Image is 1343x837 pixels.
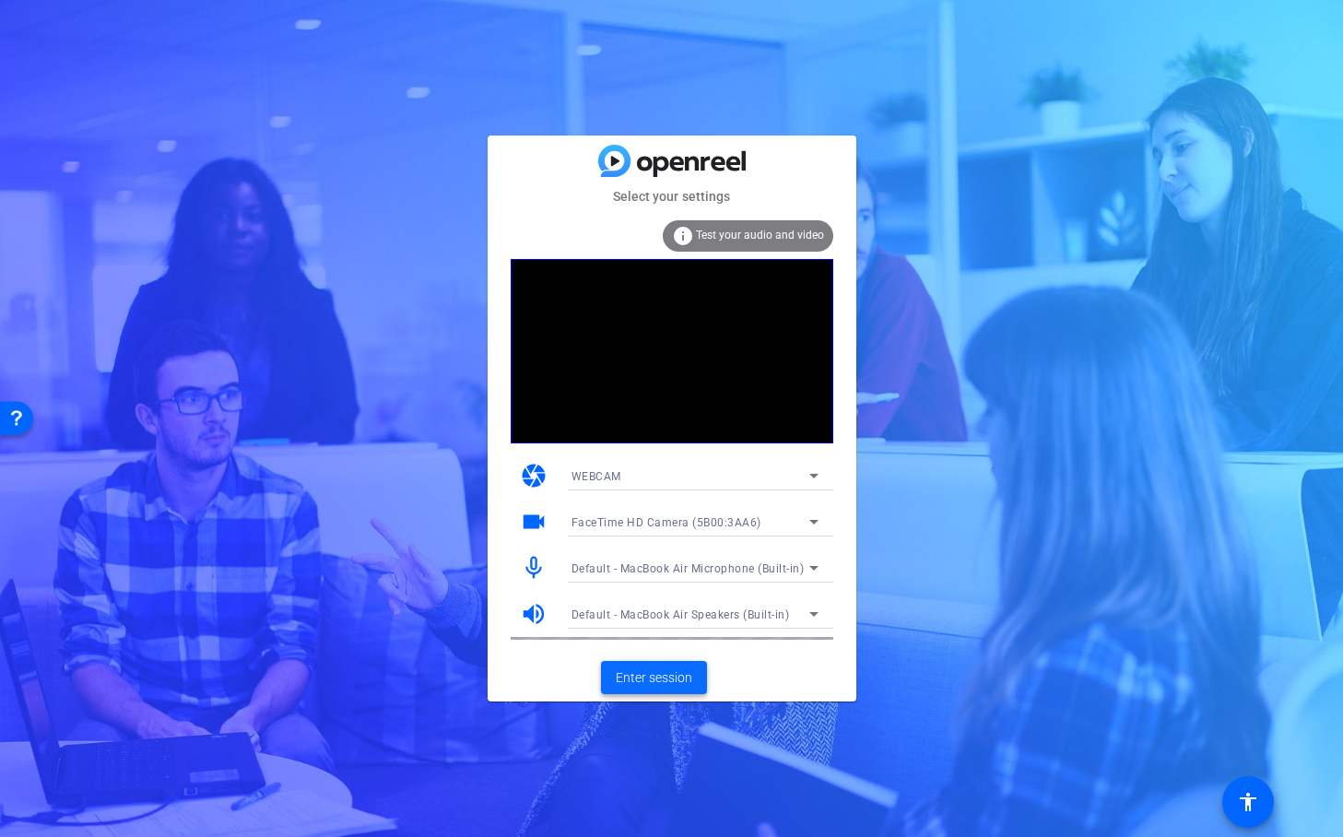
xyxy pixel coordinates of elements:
[488,186,856,206] mat-card-subtitle: Select your settings
[520,508,548,536] mat-icon: videocam
[520,554,548,582] mat-icon: mic_none
[1237,791,1259,813] mat-icon: accessibility
[672,225,694,247] mat-icon: info
[571,516,761,529] span: FaceTime HD Camera (5B00:3AA6)
[571,562,805,575] span: Default - MacBook Air Microphone (Built-in)
[520,600,548,628] mat-icon: volume_up
[520,462,548,489] mat-icon: camera
[571,470,621,483] span: WEBCAM
[616,668,692,688] span: Enter session
[571,608,790,621] span: Default - MacBook Air Speakers (Built-in)
[598,145,746,177] img: blue-gradient.svg
[696,229,824,242] span: Test your audio and video
[601,661,707,694] button: Enter session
